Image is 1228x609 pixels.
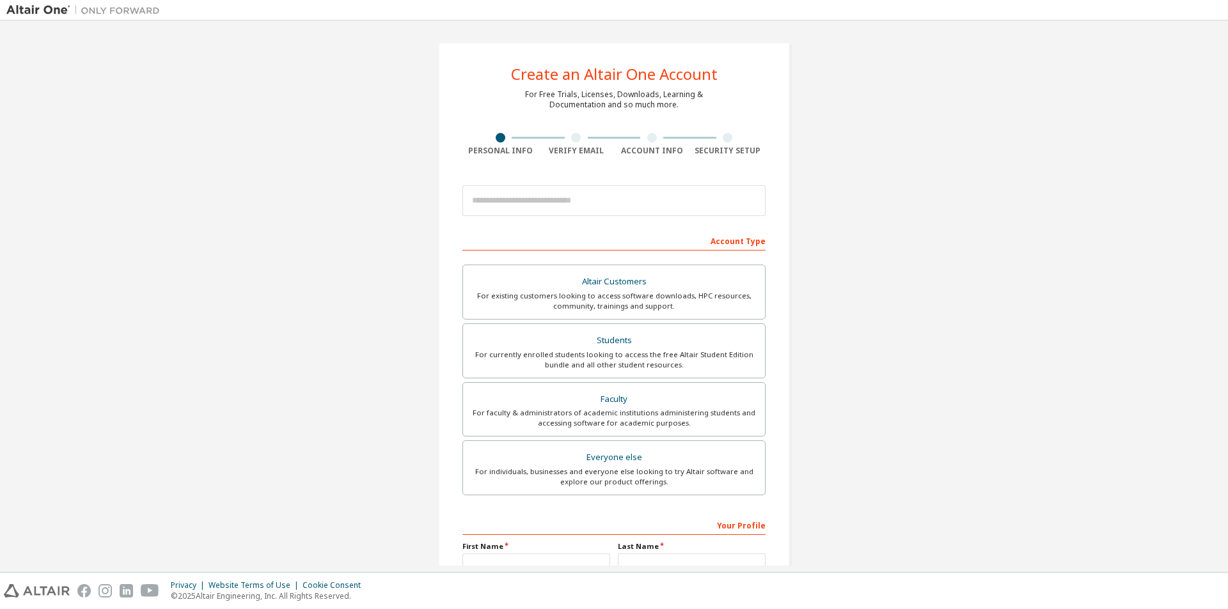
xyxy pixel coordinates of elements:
[690,146,766,156] div: Security Setup
[471,408,757,428] div: For faculty & administrators of academic institutions administering students and accessing softwa...
[462,514,766,535] div: Your Profile
[209,580,303,590] div: Website Terms of Use
[77,584,91,597] img: facebook.svg
[462,541,610,551] label: First Name
[98,584,112,597] img: instagram.svg
[462,230,766,251] div: Account Type
[471,390,757,408] div: Faculty
[525,89,703,110] div: For Free Trials, Licenses, Downloads, Learning & Documentation and so much more.
[471,273,757,291] div: Altair Customers
[614,146,690,156] div: Account Info
[471,332,757,350] div: Students
[539,146,615,156] div: Verify Email
[462,146,539,156] div: Personal Info
[471,449,757,466] div: Everyone else
[4,584,70,597] img: altair_logo.svg
[120,584,133,597] img: linkedin.svg
[141,584,159,597] img: youtube.svg
[171,580,209,590] div: Privacy
[303,580,368,590] div: Cookie Consent
[471,350,757,370] div: For currently enrolled students looking to access the free Altair Student Edition bundle and all ...
[171,590,368,601] p: © 2025 Altair Engineering, Inc. All Rights Reserved.
[471,466,757,487] div: For individuals, businesses and everyone else looking to try Altair software and explore our prod...
[511,66,718,82] div: Create an Altair One Account
[618,541,766,551] label: Last Name
[6,4,166,17] img: Altair One
[471,291,757,311] div: For existing customers looking to access software downloads, HPC resources, community, trainings ...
